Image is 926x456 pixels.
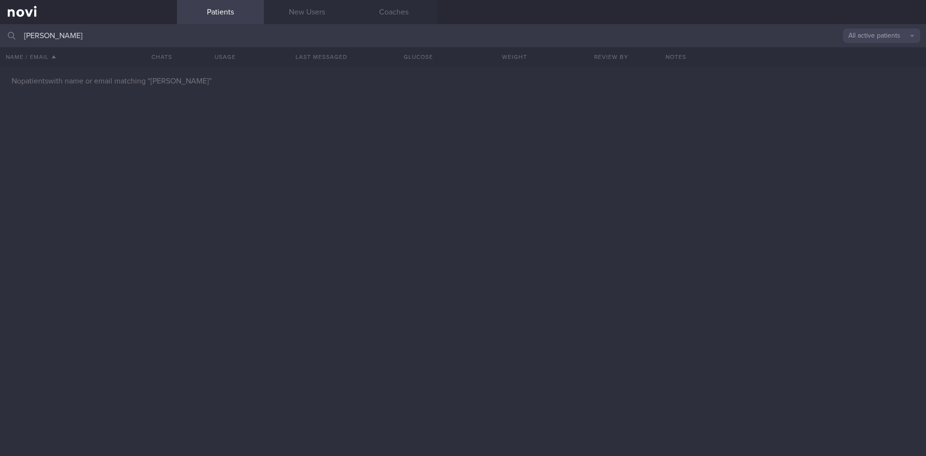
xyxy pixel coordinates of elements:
[660,47,926,67] div: Notes
[138,47,177,67] button: Chats
[370,47,466,67] button: Glucose
[563,47,659,67] button: Review By
[466,47,563,67] button: Weight
[843,28,920,43] button: All active patients
[273,47,370,67] button: Last Messaged
[177,47,273,67] div: Usage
